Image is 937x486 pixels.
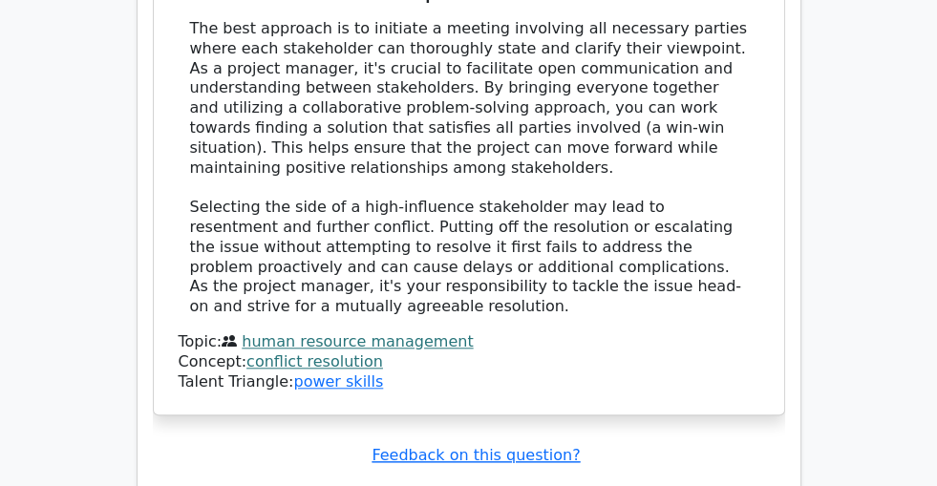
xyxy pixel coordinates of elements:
[246,352,383,370] a: conflict resolution
[372,446,580,464] a: Feedback on this question?
[293,372,383,391] a: power skills
[179,332,759,352] div: Topic:
[242,332,473,350] a: human resource management
[179,352,759,372] div: Concept:
[190,19,748,317] div: The best approach is to initiate a meeting involving all necessary parties where each stakeholder...
[179,332,759,391] div: Talent Triangle:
